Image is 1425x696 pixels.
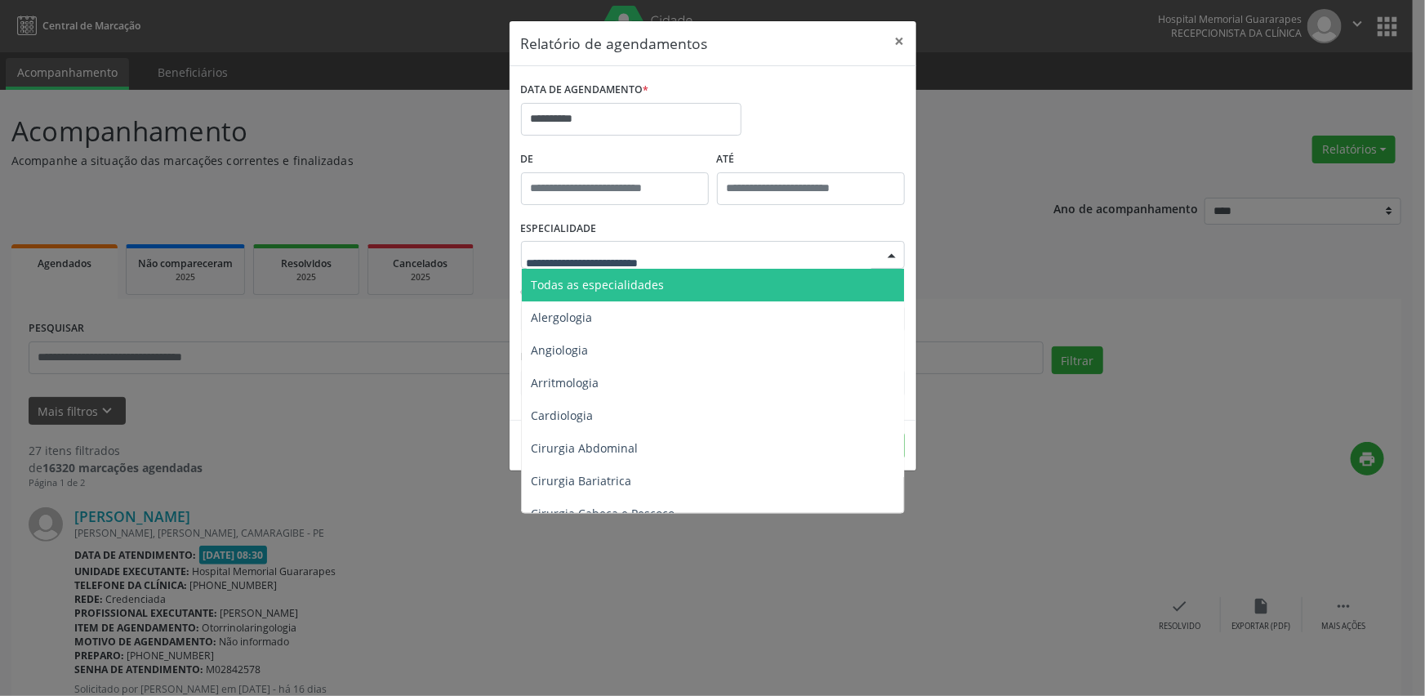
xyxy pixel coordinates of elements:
[532,277,665,292] span: Todas as especialidades
[521,216,597,242] label: ESPECIALIDADE
[532,440,639,456] span: Cirurgia Abdominal
[532,310,593,325] span: Alergologia
[532,342,589,358] span: Angiologia
[521,33,708,54] h5: Relatório de agendamentos
[884,21,916,61] button: Close
[532,506,675,521] span: Cirurgia Cabeça e Pescoço
[521,147,709,172] label: De
[532,375,599,390] span: Arritmologia
[532,473,632,489] span: Cirurgia Bariatrica
[532,408,594,423] span: Cardiologia
[521,78,649,103] label: DATA DE AGENDAMENTO
[717,147,905,172] label: ATÉ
